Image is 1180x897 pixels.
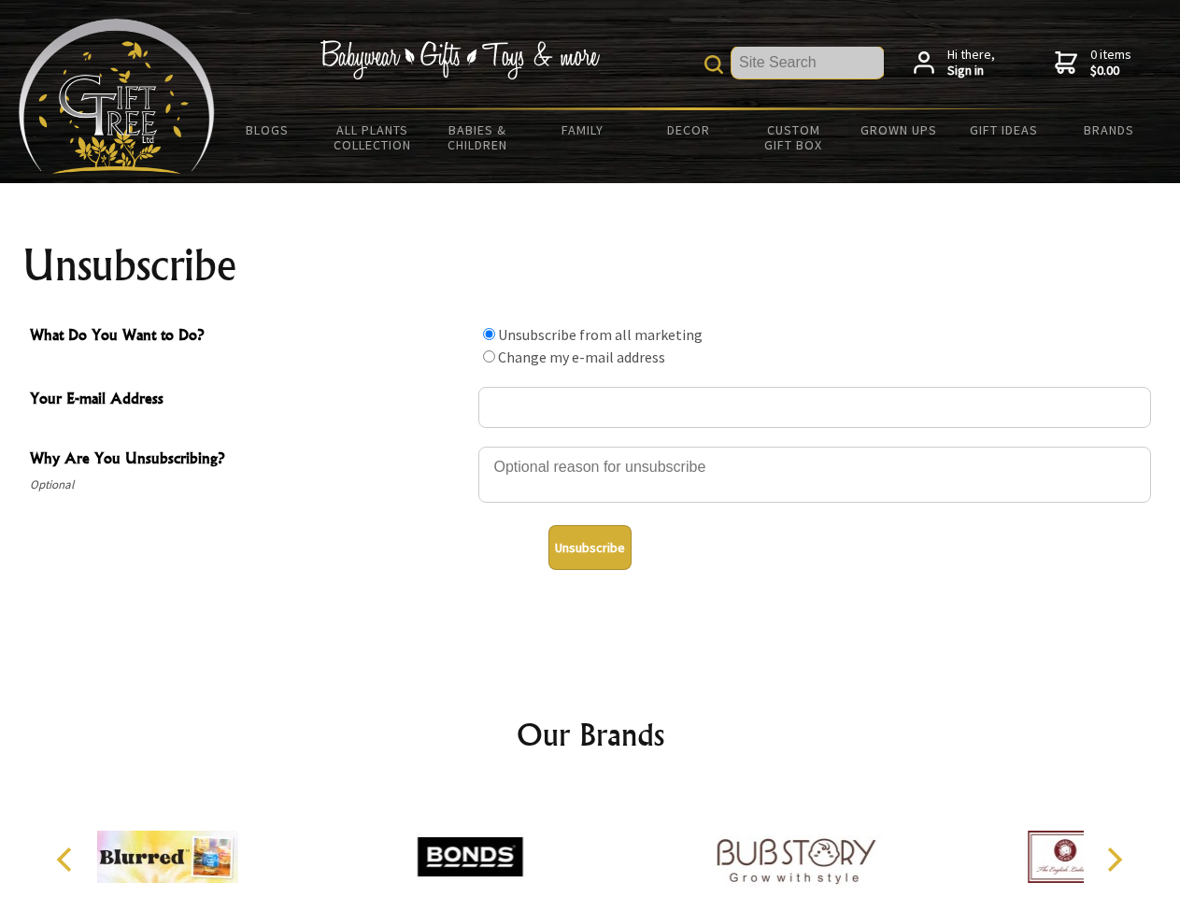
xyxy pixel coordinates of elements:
a: Brands [1057,110,1162,149]
input: Your E-mail Address [478,387,1151,428]
input: What Do You Want to Do? [483,328,495,340]
img: Babywear - Gifts - Toys & more [320,40,600,79]
a: 0 items$0.00 [1055,47,1131,79]
a: BLOGS [215,110,320,149]
span: Why Are You Unsubscribing? [30,447,469,474]
a: All Plants Collection [320,110,426,164]
a: Decor [635,110,741,149]
input: What Do You Want to Do? [483,350,495,363]
img: product search [704,55,723,74]
a: Babies & Children [425,110,531,164]
input: Site Search [732,47,884,78]
h1: Unsubscribe [22,243,1159,288]
span: Hi there, [947,47,995,79]
strong: Sign in [947,63,995,79]
img: Babyware - Gifts - Toys and more... [19,19,215,174]
label: Change my e-mail address [498,348,665,366]
textarea: Why Are You Unsubscribing? [478,447,1151,503]
button: Previous [47,839,88,880]
h2: Our Brands [37,712,1144,757]
span: What Do You Want to Do? [30,323,469,350]
button: Unsubscribe [548,525,632,570]
a: Hi there,Sign in [914,47,995,79]
a: Custom Gift Box [741,110,846,164]
span: 0 items [1090,46,1131,79]
span: Your E-mail Address [30,387,469,414]
label: Unsubscribe from all marketing [498,325,703,344]
a: Gift Ideas [951,110,1057,149]
a: Grown Ups [846,110,951,149]
strong: $0.00 [1090,63,1131,79]
button: Next [1093,839,1134,880]
a: Family [531,110,636,149]
span: Optional [30,474,469,496]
